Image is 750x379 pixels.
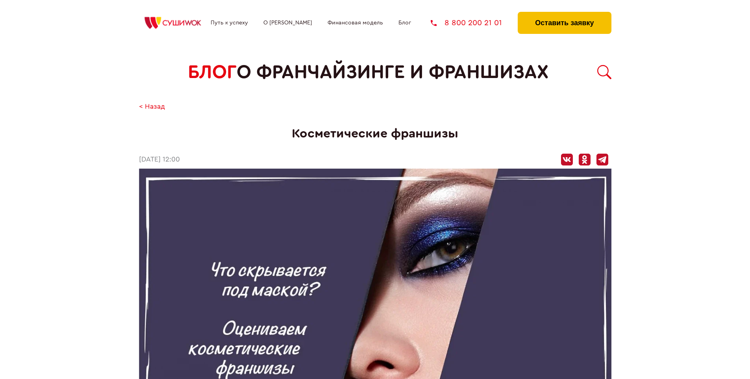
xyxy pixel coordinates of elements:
[263,20,312,26] a: О [PERSON_NAME]
[139,103,165,111] a: < Назад
[398,20,411,26] a: Блог
[328,20,383,26] a: Финансовая модель
[139,126,611,141] h1: Косметические франшизы
[444,19,502,27] span: 8 800 200 21 01
[431,19,502,27] a: 8 800 200 21 01
[188,61,237,83] span: БЛОГ
[211,20,248,26] a: Путь к успеху
[237,61,548,83] span: о франчайзинге и франшизах
[139,156,180,164] time: [DATE] 12:00
[518,12,611,34] button: Оставить заявку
